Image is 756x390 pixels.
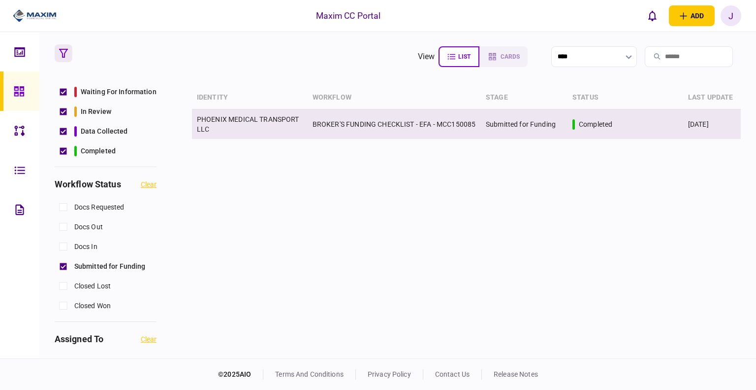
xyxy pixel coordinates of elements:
div: Maxim CC Portal [316,9,381,22]
span: Docs Out [74,222,103,232]
a: contact us [435,370,470,378]
span: Submitted for Funding [74,261,146,272]
span: list [458,53,471,60]
span: Docs In [74,242,97,252]
img: client company logo [13,8,57,23]
th: last update [683,86,741,109]
th: workflow [308,86,481,109]
a: privacy policy [368,370,411,378]
span: waiting for information [81,87,157,97]
button: cards [479,46,528,67]
div: © 2025 AIO [218,369,263,380]
button: clear [141,180,157,188]
span: Closed Lost [74,281,111,291]
button: open notifications list [642,5,663,26]
td: Submitted for Funding [481,109,567,139]
button: clear [141,335,157,343]
button: J [721,5,741,26]
span: data collected [81,126,128,137]
span: in review [81,106,111,117]
h3: assigned to [55,335,103,344]
span: completed [81,146,116,156]
span: Docs Requested [74,202,125,213]
div: view [418,51,435,63]
button: list [439,46,479,67]
h3: workflow status [55,180,121,189]
th: status [567,86,683,109]
a: PHOENIX MEDICAL TRANSPORT LLC [197,115,299,133]
td: [DATE] [683,109,741,139]
a: release notes [494,370,538,378]
th: identity [192,86,308,109]
div: completed [579,119,612,129]
button: open adding identity options [669,5,715,26]
span: cards [501,53,520,60]
td: BROKER'S FUNDING CHECKLIST - EFA - MCC150085 [308,109,481,139]
a: terms and conditions [275,370,344,378]
th: stage [481,86,567,109]
span: Closed Won [74,301,111,311]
